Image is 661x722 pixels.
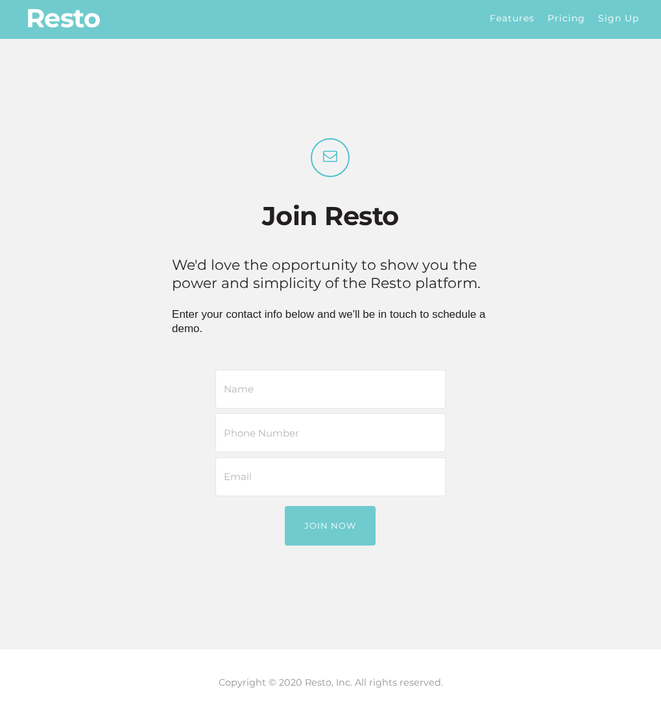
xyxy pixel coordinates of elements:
a: Sign Up [592,5,645,31]
small: Copyright © 2020 Resto, Inc. All rights reserved. [219,677,443,688]
h2: Join Resto [78,203,583,229]
a: Features [483,5,541,31]
input: Name [215,370,445,409]
p: Enter your contact info below and we'll be in touch to schedule a demo. [172,307,489,336]
h4: We'd love the opportunity to show you the power and simplicity of the Resto platform. [172,256,489,293]
button: Join Now [285,506,376,546]
input: Email [215,457,445,496]
a: Resto [26,5,101,31]
a: Pricing [541,5,592,31]
input: Phone Number [215,413,445,452]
